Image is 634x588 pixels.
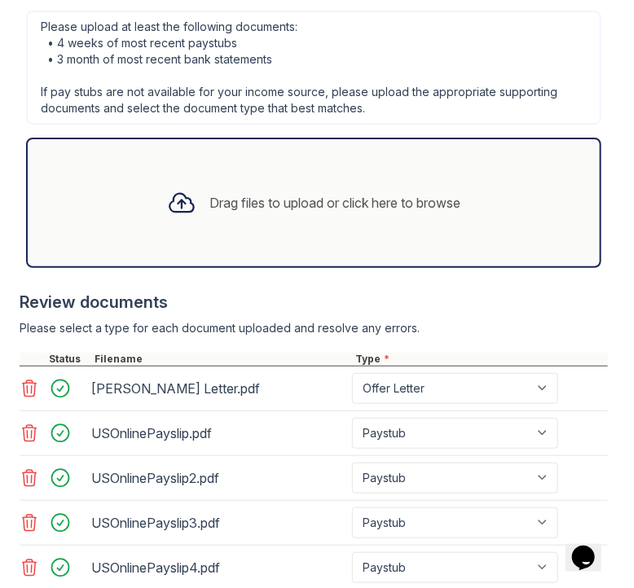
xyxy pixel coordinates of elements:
[20,320,608,336] div: Please select a type for each document uploaded and resolve any errors.
[91,555,346,581] div: USOnlinePayslip4.pdf
[91,353,352,366] div: Filename
[566,523,618,572] iframe: chat widget
[46,353,91,366] div: Status
[209,193,460,213] div: Drag files to upload or click here to browse
[352,353,608,366] div: Type
[20,291,608,314] div: Review documents
[91,420,346,446] div: USOnlinePayslip.pdf
[91,510,346,536] div: USOnlinePayslip3.pdf
[91,375,346,402] div: [PERSON_NAME] Letter.pdf
[91,465,346,491] div: USOnlinePayslip2.pdf
[26,11,601,125] div: Please upload at least the following documents: • 4 weeks of most recent paystubs • 3 month of mo...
